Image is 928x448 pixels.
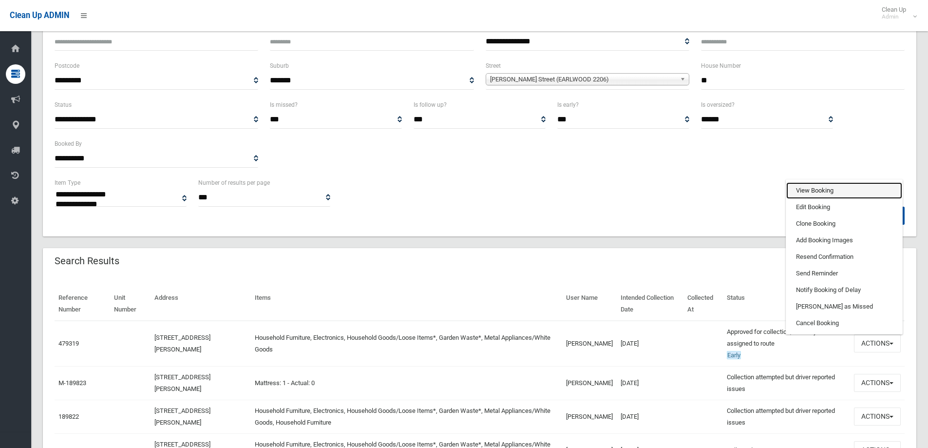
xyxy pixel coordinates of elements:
[617,400,683,433] td: [DATE]
[414,99,447,110] label: Is follow up?
[557,99,579,110] label: Is early?
[55,138,82,149] label: Booked By
[562,400,617,433] td: [PERSON_NAME]
[786,315,902,331] a: Cancel Booking
[617,366,683,400] td: [DATE]
[683,287,723,321] th: Collected At
[786,182,902,199] a: View Booking
[270,99,298,110] label: Is missed?
[251,321,562,367] td: Household Furniture, Electronics, Household Goods/Loose Items*, Garden Waste*, Metal Appliances/W...
[562,287,617,321] th: User Name
[154,334,210,353] a: [STREET_ADDRESS][PERSON_NAME]
[55,60,79,71] label: Postcode
[55,99,72,110] label: Status
[854,408,901,426] button: Actions
[786,215,902,232] a: Clone Booking
[723,321,850,367] td: Approved for collection, but not yet assigned to route
[723,287,850,321] th: Status
[490,74,676,85] span: [PERSON_NAME] Street (EARLWOOD 2206)
[786,232,902,249] a: Add Booking Images
[562,321,617,367] td: [PERSON_NAME]
[727,351,741,359] span: Early
[10,11,69,20] span: Clean Up ADMIN
[786,249,902,265] a: Resend Confirmation
[854,334,901,352] button: Actions
[854,374,901,392] button: Actions
[723,400,850,433] td: Collection attempted but driver reported issues
[43,252,131,271] header: Search Results
[786,199,902,215] a: Edit Booking
[877,6,916,20] span: Clean Up
[786,282,902,298] a: Notify Booking of Delay
[55,177,80,188] label: Item Type
[58,413,79,420] a: 189822
[251,366,562,400] td: Mattress: 1 - Actual: 0
[251,400,562,433] td: Household Furniture, Electronics, Household Goods/Loose Items*, Garden Waste*, Metal Appliances/W...
[55,287,110,321] th: Reference Number
[151,287,251,321] th: Address
[786,265,902,282] a: Send Reminder
[58,379,86,387] a: M-189823
[701,60,741,71] label: House Number
[251,287,562,321] th: Items
[58,340,79,347] a: 479319
[154,373,210,392] a: [STREET_ADDRESS][PERSON_NAME]
[701,99,735,110] label: Is oversized?
[270,60,289,71] label: Suburb
[486,60,501,71] label: Street
[154,407,210,426] a: [STREET_ADDRESS][PERSON_NAME]
[562,366,617,400] td: [PERSON_NAME]
[882,13,906,20] small: Admin
[617,287,683,321] th: Intended Collection Date
[723,366,850,400] td: Collection attempted but driver reported issues
[110,287,150,321] th: Unit Number
[198,177,270,188] label: Number of results per page
[786,298,902,315] a: [PERSON_NAME] as Missed
[617,321,683,367] td: [DATE]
